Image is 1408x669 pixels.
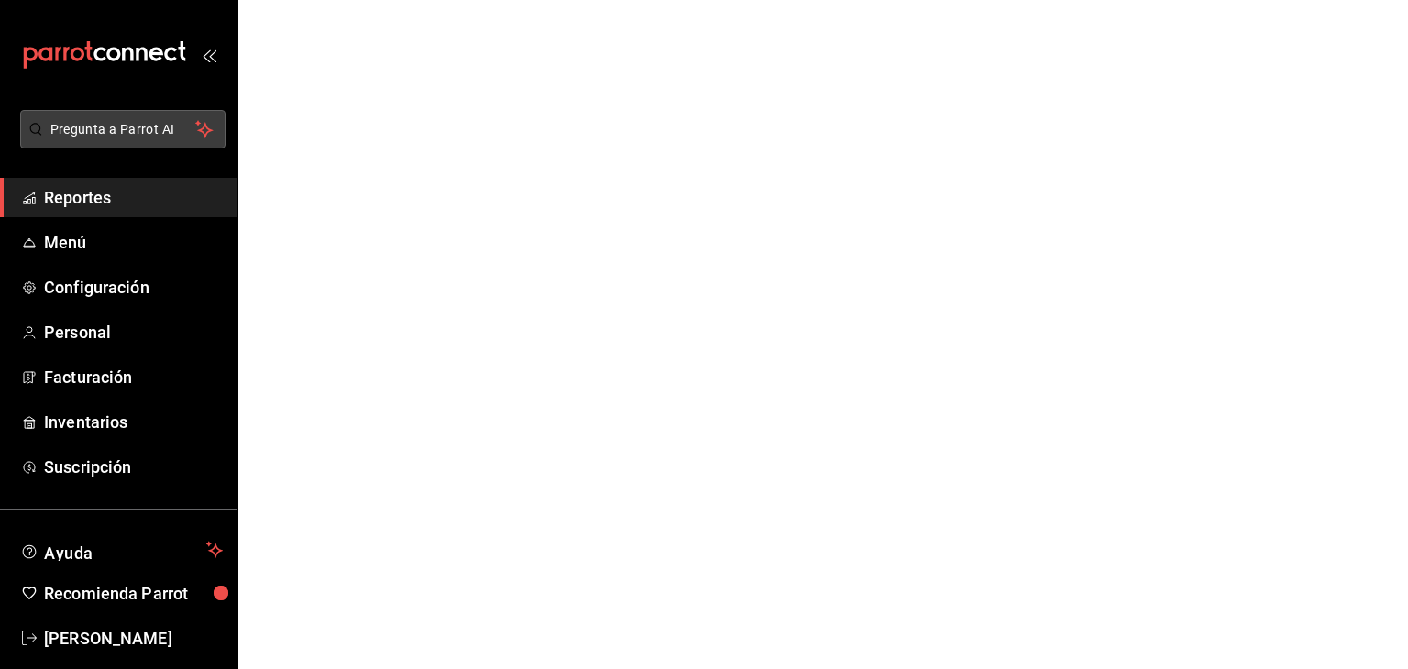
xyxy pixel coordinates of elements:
[44,275,223,300] span: Configuración
[44,185,223,210] span: Reportes
[44,626,223,651] span: [PERSON_NAME]
[20,110,225,148] button: Pregunta a Parrot AI
[44,455,223,479] span: Suscripción
[202,48,216,62] button: open_drawer_menu
[44,539,199,561] span: Ayuda
[44,581,223,606] span: Recomienda Parrot
[50,120,196,139] span: Pregunta a Parrot AI
[44,365,223,389] span: Facturación
[44,410,223,434] span: Inventarios
[44,320,223,345] span: Personal
[44,230,223,255] span: Menú
[13,133,225,152] a: Pregunta a Parrot AI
